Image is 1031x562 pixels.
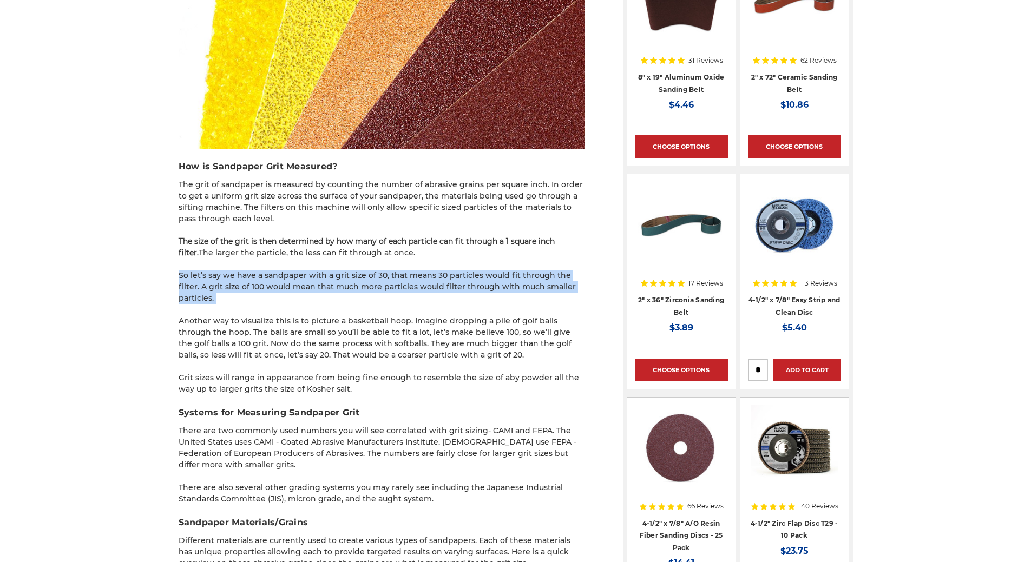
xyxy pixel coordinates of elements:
[748,182,841,275] a: 4-1/2" x 7/8" Easy Strip and Clean Disc
[799,503,838,510] span: 140 Reviews
[800,57,837,64] span: 62 Reviews
[773,359,841,381] a: Add to Cart
[638,182,725,268] img: 2" x 36" Zirconia Pipe Sanding Belt
[751,73,838,94] a: 2" x 72" Ceramic Sanding Belt
[688,57,723,64] span: 31 Reviews
[637,405,725,492] img: 4.5 inch resin fiber disc
[179,482,585,505] p: There are also several other grading systems you may rarely see including the Japanese Industrial...
[638,73,725,94] a: 8" x 19" Aluminum Oxide Sanding Belt
[179,236,555,257] strong: The size of the grit is then determined by how many of each particle can fit through a 1 square i...
[638,296,724,316] a: 2" x 36" Zirconia Sanding Belt
[640,519,723,552] a: 4-1/2" x 7/8" A/O Resin Fiber Sanding Discs - 25 Pack
[179,516,585,529] h3: Sandpaper Materials/Grains
[687,503,724,510] span: 66 Reviews
[179,406,585,419] h3: Systems for Measuring Sandpaper Grit
[179,160,585,173] h3: How is Sandpaper Grit Measured?
[780,546,809,556] span: $23.75
[179,425,585,471] p: There are two commonly used numbers you will see correlated with grit sizing- CAMI and FEPA. The ...
[669,100,694,110] span: $4.46
[669,322,693,333] span: $3.89
[635,135,728,158] a: Choose Options
[635,182,728,275] a: 2" x 36" Zirconia Pipe Sanding Belt
[782,322,807,333] span: $5.40
[748,405,841,498] a: 4.5" Black Hawk Zirconia Flap Disc 10 Pack
[688,280,723,287] span: 17 Reviews
[179,270,585,304] p: So let’s say we have a sandpaper with a grit size of 30, that means 30 particles would fit throug...
[748,296,840,316] a: 4-1/2" x 7/8" Easy Strip and Clean Disc
[800,280,837,287] span: 113 Reviews
[635,359,728,381] a: Choose Options
[748,135,841,158] a: Choose Options
[179,372,585,395] p: Grit sizes will range in appearance from being fine enough to resemble the size of aby powder all...
[179,315,585,361] p: Another way to visualize this is to picture a basketball hoop. Imagine dropping a pile of golf ba...
[179,236,585,259] p: The larger the particle, the less can fit through at once.
[635,405,728,498] a: 4.5 inch resin fiber disc
[751,519,838,540] a: 4-1/2" Zirc Flap Disc T29 - 10 Pack
[780,100,809,110] span: $10.86
[748,182,841,268] img: 4-1/2" x 7/8" Easy Strip and Clean Disc
[179,179,585,224] p: The grit of sandpaper is measured by counting the number of abrasive grains per square inch. In o...
[751,405,838,492] img: 4.5" Black Hawk Zirconia Flap Disc 10 Pack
